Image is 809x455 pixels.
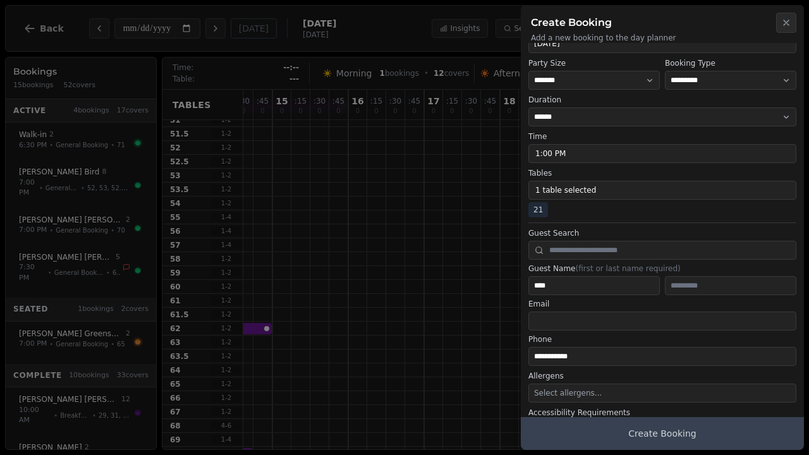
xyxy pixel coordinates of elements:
[534,389,602,397] span: Select allergens...
[528,202,548,217] span: 21
[528,384,796,403] button: Select allergens...
[528,34,796,53] button: [DATE]
[528,371,796,381] label: Allergens
[528,58,660,68] label: Party Size
[528,408,796,418] label: Accessibility Requirements
[665,58,796,68] label: Booking Type
[528,228,796,238] label: Guest Search
[528,144,796,163] button: 1:00 PM
[528,299,796,309] label: Email
[531,15,794,30] h2: Create Booking
[528,334,796,344] label: Phone
[575,264,680,273] span: (first or last name required)
[528,95,796,105] label: Duration
[528,181,796,200] button: 1 table selected
[531,33,794,43] p: Add a new booking to the day planner
[528,131,796,142] label: Time
[528,168,796,178] label: Tables
[521,417,804,450] button: Create Booking
[528,264,796,274] label: Guest Name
